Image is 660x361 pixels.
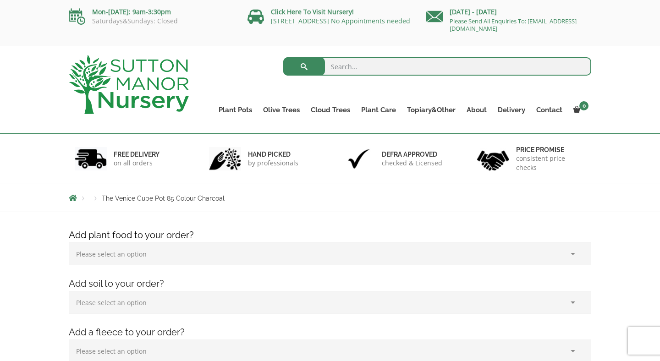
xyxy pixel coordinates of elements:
[531,104,568,116] a: Contact
[568,104,591,116] a: 0
[69,6,234,17] p: Mon-[DATE]: 9am-3:30pm
[382,159,442,168] p: checked & Licensed
[516,146,586,154] h6: Price promise
[271,7,354,16] a: Click Here To Visit Nursery!
[69,194,591,202] nav: Breadcrumbs
[343,147,375,170] img: 3.jpg
[258,104,305,116] a: Olive Trees
[271,16,410,25] a: [STREET_ADDRESS] No Appointments needed
[305,104,356,116] a: Cloud Trees
[62,325,598,339] h4: Add a fleece to your order?
[579,101,588,110] span: 0
[283,57,592,76] input: Search...
[209,147,241,170] img: 2.jpg
[401,104,461,116] a: Topiary&Other
[450,17,577,33] a: Please Send All Enquiries To: [EMAIL_ADDRESS][DOMAIN_NAME]
[69,55,189,114] img: logo
[248,150,298,159] h6: hand picked
[477,145,509,173] img: 4.jpg
[114,150,159,159] h6: FREE DELIVERY
[461,104,492,116] a: About
[213,104,258,116] a: Plant Pots
[62,277,598,291] h4: Add soil to your order?
[516,154,586,172] p: consistent price checks
[75,147,107,170] img: 1.jpg
[248,159,298,168] p: by professionals
[356,104,401,116] a: Plant Care
[426,6,591,17] p: [DATE] - [DATE]
[62,228,598,242] h4: Add plant food to your order?
[102,195,225,202] span: The Venice Cube Pot 85 Colour Charcoal
[382,150,442,159] h6: Defra approved
[69,17,234,25] p: Saturdays&Sundays: Closed
[114,159,159,168] p: on all orders
[492,104,531,116] a: Delivery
